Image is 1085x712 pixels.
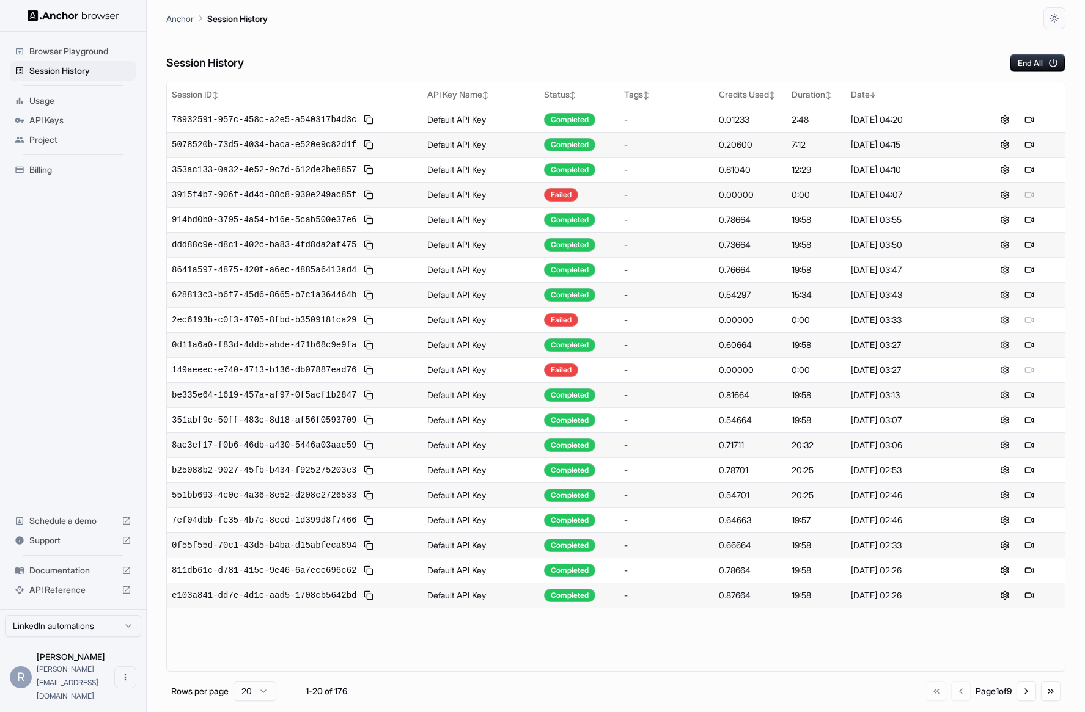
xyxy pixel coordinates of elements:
div: Session History [10,61,136,81]
div: 0.54664 [719,414,782,426]
div: 0.00000 [719,189,782,201]
div: - [624,264,709,276]
div: 0.20600 [719,139,782,151]
div: Project [10,130,136,150]
div: 0:00 [792,314,841,326]
div: 0.76664 [719,264,782,276]
div: Browser Playground [10,42,136,61]
div: 0.71711 [719,439,782,451]
div: - [624,339,709,351]
span: 3915f4b7-906f-4d4d-88c8-930e249ac85f [172,189,356,201]
div: - [624,239,709,251]
span: Session History [29,65,131,77]
span: 5078520b-73d5-4034-baca-e520e9c82d1f [172,139,356,151]
div: [DATE] 03:13 [851,389,965,401]
div: 2:48 [792,114,841,126]
span: ddd88c9e-d8c1-402c-ba83-4fd8da2af475 [172,239,356,251]
div: Documentation [10,561,136,580]
div: - [624,514,709,526]
div: 0.00000 [719,364,782,376]
div: Schedule a demo [10,511,136,531]
button: Open menu [114,666,136,688]
div: 0.81664 [719,389,782,401]
span: API Keys [29,114,131,126]
div: Failed [544,188,578,202]
div: Completed [544,463,595,477]
td: Default API Key [422,207,539,232]
div: API Keys [10,111,136,130]
div: 0.01233 [719,114,782,126]
span: Documentation [29,564,117,576]
button: End All [1010,54,1065,72]
div: 0.64663 [719,514,782,526]
div: [DATE] 03:27 [851,339,965,351]
div: - [624,564,709,576]
div: 20:25 [792,489,841,501]
div: - [624,139,709,151]
td: Default API Key [422,407,539,432]
div: Completed [544,138,595,151]
span: 628813c3-b6f7-45d6-8665-b7c1a364464b [172,289,356,301]
span: 149aeeec-e740-4713-b136-db07887ead76 [172,364,356,376]
td: Default API Key [422,507,539,532]
div: [DATE] 03:33 [851,314,965,326]
span: Usage [29,95,131,107]
td: Default API Key [422,382,539,407]
span: 353ac133-0a32-4e52-9c7d-612de2be8857 [172,164,356,176]
div: 0.87664 [719,589,782,601]
td: Default API Key [422,282,539,307]
div: - [624,314,709,326]
img: Anchor Logo [28,10,119,21]
div: - [624,414,709,426]
div: 0.73664 [719,239,782,251]
nav: breadcrumb [166,12,268,25]
span: Browser Playground [29,45,131,57]
td: Default API Key [422,232,539,257]
div: Completed [544,213,595,227]
td: Default API Key [422,558,539,583]
div: Completed [544,438,595,452]
span: ↕ [482,90,488,100]
td: Default API Key [422,182,539,207]
div: [DATE] 03:07 [851,414,965,426]
div: [DATE] 03:50 [851,239,965,251]
div: [DATE] 04:10 [851,164,965,176]
td: Default API Key [422,307,539,332]
td: Default API Key [422,332,539,357]
span: Billing [29,164,131,176]
div: R [10,666,32,688]
div: 19:58 [792,239,841,251]
div: 0.78701 [719,464,782,476]
div: 19:57 [792,514,841,526]
div: Completed [544,514,595,527]
span: ↕ [212,90,218,100]
div: Duration [792,89,841,101]
div: [DATE] 02:26 [851,589,965,601]
div: Completed [544,388,595,402]
div: [DATE] 03:06 [851,439,965,451]
div: Completed [544,163,595,176]
div: - [624,114,709,126]
span: Support [29,534,117,547]
div: [DATE] 02:46 [851,489,965,501]
div: Completed [544,263,595,277]
div: Billing [10,160,136,180]
p: Anchor [166,12,194,25]
span: 0d11a6a0-f83d-4ddb-abde-471b68c9e9fa [172,339,356,351]
div: [DATE] 02:46 [851,514,965,526]
div: Completed [544,589,595,602]
span: Schedule a demo [29,515,117,527]
div: 12:29 [792,164,841,176]
div: 0.00000 [719,314,782,326]
span: 811db61c-d781-415c-9e46-6a7ece696c62 [172,564,356,576]
td: Default API Key [422,257,539,282]
div: 0.61040 [719,164,782,176]
div: [DATE] 03:55 [851,214,965,226]
div: 0:00 [792,189,841,201]
div: 1-20 of 176 [296,685,357,697]
div: - [624,589,709,601]
td: Default API Key [422,532,539,558]
div: Completed [544,489,595,502]
span: Project [29,134,131,146]
div: Session ID [172,89,417,101]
